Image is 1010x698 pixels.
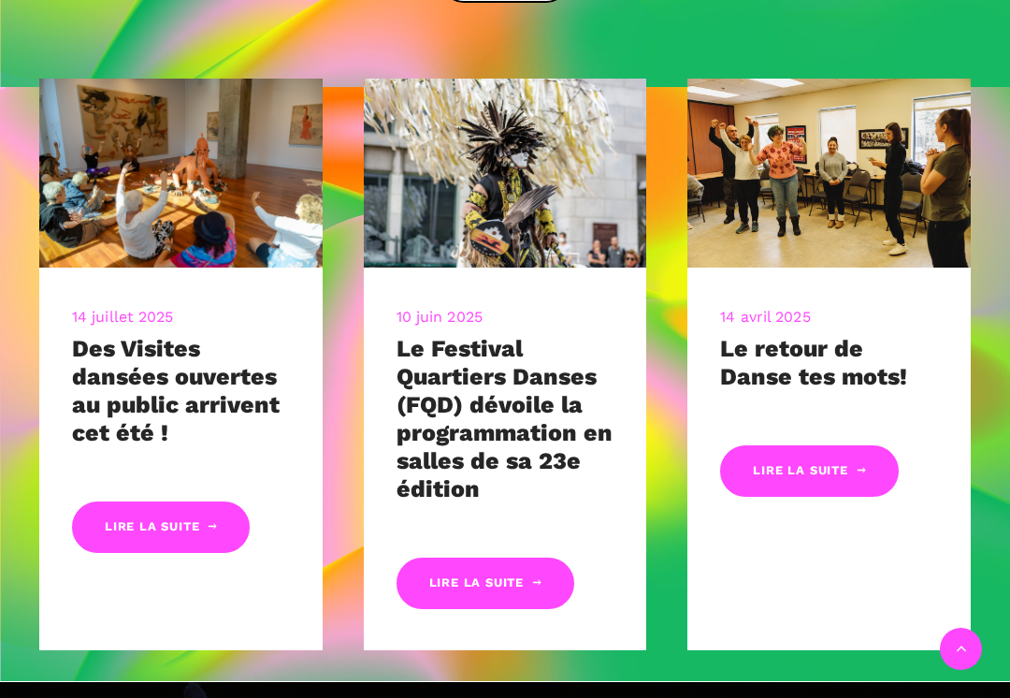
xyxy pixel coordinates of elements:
[72,335,280,446] a: Des Visites dansées ouvertes au public arrivent cet été !
[72,502,250,553] a: Lire la suite
[397,308,483,326] a: 10 juin 2025
[720,308,810,326] a: 14 avril 2025
[687,79,971,268] img: CARI, 8 mars 2023-209
[720,335,907,390] a: Le retour de Danse tes mots!
[72,308,174,326] a: 14 juillet 2025
[364,79,647,268] img: R Barbara Diabo 11 crédit Romain Lorraine (30)
[720,445,898,497] a: Lire la suite
[397,558,574,609] a: Lire la suite
[39,79,323,268] img: 20240905-9595
[397,335,613,502] a: Le Festival Quartiers Danses (FQD) dévoile la programmation en salles de sa 23e édition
